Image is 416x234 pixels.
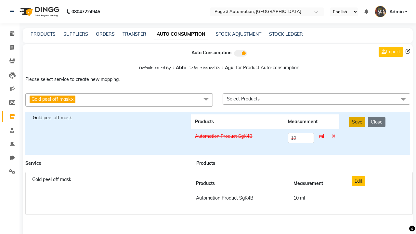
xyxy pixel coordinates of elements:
span: Products [196,160,215,166]
span: Select Products [227,96,260,102]
p: Please select service to create new mapping. [23,73,413,85]
a: ORDERS [96,31,115,37]
span: for Product Auto-consumption [236,65,299,71]
a: TRANSFER [123,31,146,37]
img: logo [17,3,61,21]
span: 10 ml [293,195,305,201]
div: Auto Consumption [159,49,279,57]
div: Gold peel off mask [33,114,181,121]
span: Gold peel off mask [32,176,71,182]
th: Products [192,176,290,191]
span: Gold peel off mask [32,96,71,102]
b: : Ajju [222,65,233,71]
b: : Abhi [173,65,186,71]
td: Automation Product SgK4B [191,129,284,147]
span: Service [25,160,41,166]
b: 08047224946 [71,3,100,21]
button: Edit [352,176,365,186]
span: ml [319,133,324,143]
img: Admin [375,6,386,17]
a: Import [379,47,403,57]
label: Default Issued To [188,65,220,71]
a: STOCK LEDGER [269,31,303,37]
td: Automation Product SgK4B [192,191,290,205]
a: SUPPLIERS [63,31,88,37]
th: Measurement [290,176,342,191]
a: AUTO CONSUMPTION [154,29,208,40]
span: Admin [389,8,404,15]
th: Measurement [284,114,328,129]
button: Close [368,117,385,127]
label: Default Issued By [139,65,171,71]
a: PRODUCTS [31,31,56,37]
a: STOCK ADJUSTMENT [216,31,261,37]
a: x [71,96,73,102]
th: Products [191,114,284,129]
button: Save [349,117,365,127]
